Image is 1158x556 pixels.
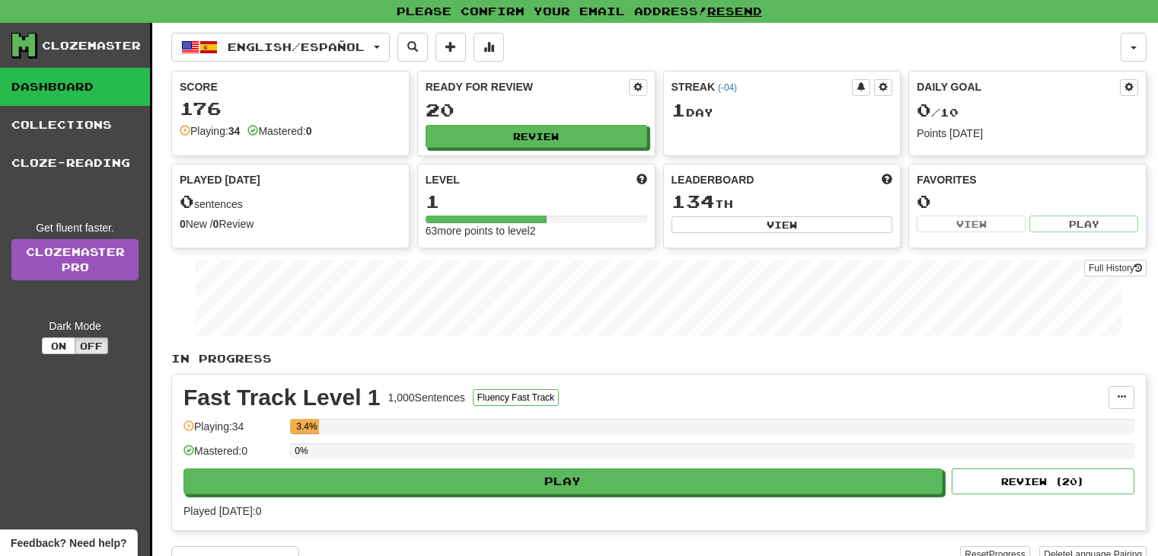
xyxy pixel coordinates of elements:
button: More stats [474,33,504,62]
span: 1 [672,99,686,120]
div: New / Review [180,216,401,232]
button: View [672,216,893,233]
div: Mastered: 0 [183,443,282,468]
button: Fluency Fast Track [473,389,559,406]
span: This week in points, UTC [882,172,892,187]
span: English / Español [228,40,365,53]
button: Search sentences [397,33,428,62]
a: ClozemasterPro [11,239,139,280]
button: Review [426,125,647,148]
div: Ready for Review [426,79,629,94]
button: Play [183,468,943,494]
div: 1 [426,192,647,211]
div: 3.4% [295,419,318,434]
span: 134 [672,190,715,212]
div: Fast Track Level 1 [183,386,381,409]
span: Level [426,172,460,187]
div: 176 [180,99,401,118]
strong: 0 [306,125,312,137]
span: Leaderboard [672,172,754,187]
button: Add sentence to collection [435,33,466,62]
div: 63 more points to level 2 [426,223,647,238]
strong: 0 [213,218,219,230]
a: (-04) [718,82,737,93]
div: sentences [180,192,401,212]
div: 1,000 Sentences [388,390,465,405]
button: Review (20) [952,468,1134,494]
div: Favorites [917,172,1138,187]
strong: 0 [180,218,186,230]
span: Played [DATE] [180,172,260,187]
div: th [672,192,893,212]
span: 0 [180,190,194,212]
div: Day [672,101,893,120]
span: 0 [917,99,931,120]
div: Streak [672,79,853,94]
div: Dark Mode [11,318,139,334]
span: Played [DATE]: 0 [183,505,261,517]
div: Mastered: [247,123,311,139]
div: Playing: 34 [183,419,282,444]
div: Playing: [180,123,240,139]
div: Score [180,79,401,94]
span: Score more points to level up [636,172,647,187]
div: 20 [426,101,647,120]
button: On [42,337,75,354]
div: 0 [917,192,1138,211]
button: Off [75,337,108,354]
button: English/Español [171,33,390,62]
div: Get fluent faster. [11,220,139,235]
span: Open feedback widget [11,535,126,551]
button: Play [1029,216,1138,232]
strong: 34 [228,125,241,137]
span: / 10 [917,106,959,119]
div: Points [DATE] [917,126,1138,141]
button: View [917,216,1026,232]
div: Daily Goal [917,79,1120,96]
a: Resend [707,5,762,18]
button: Full History [1084,260,1147,276]
p: In Progress [171,351,1147,366]
div: Clozemaster [42,38,141,53]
